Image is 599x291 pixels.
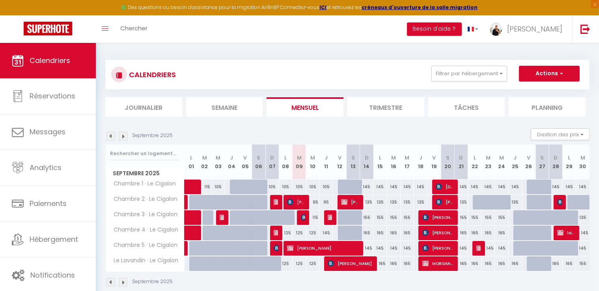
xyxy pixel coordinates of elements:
div: 105 [279,180,292,194]
p: Septembre 2025 [132,132,173,139]
abbr: D [365,154,369,161]
li: Trimestre [347,97,424,117]
th: 08 [279,145,292,180]
div: 145 [481,180,495,194]
th: 19 [427,145,441,180]
li: Journalier [105,97,182,117]
th: 18 [414,145,427,180]
button: Besoin d'aide ? [407,22,462,36]
span: [PERSON_NAME] [301,210,305,225]
li: Mensuel [267,97,343,117]
th: 20 [441,145,454,180]
a: ICI [319,4,327,11]
th: 28 [549,145,562,180]
div: 145 [387,241,400,256]
span: HERVE BONNEFOY [274,195,278,209]
abbr: L [190,154,192,161]
abbr: M [310,154,315,161]
div: 125 [306,256,319,271]
span: Réservations [30,91,75,101]
abbr: V [527,154,530,161]
abbr: L [474,154,476,161]
th: 23 [481,145,495,180]
div: 135 [455,195,468,209]
th: 12 [333,145,346,180]
abbr: M [405,154,410,161]
div: 145 [576,241,590,256]
abbr: L [379,154,381,161]
div: 125 [279,226,292,240]
div: 165 [387,256,400,271]
div: 155 [495,210,508,225]
span: Calendriers [30,56,70,65]
li: Planning [509,97,586,117]
th: 27 [536,145,549,180]
div: 135 [360,195,373,209]
abbr: J [325,154,328,161]
button: Gestion des prix [531,128,590,140]
span: [PERSON_NAME] [328,256,372,271]
span: Le Lavandin · Le Cigalon [107,256,181,265]
div: 145 [401,241,414,256]
div: 165 [401,256,414,271]
span: Septembre 2025 [106,168,184,179]
span: [PERSON_NAME] [341,195,359,209]
div: 135 [387,195,400,209]
div: 155 [360,210,373,225]
th: 15 [373,145,387,180]
div: 145 [468,180,481,194]
abbr: S [351,154,355,161]
div: 145 [495,180,508,194]
span: Analytics [30,163,62,172]
span: [PERSON_NAME] [274,241,278,256]
img: Super Booking [24,22,72,35]
abbr: L [284,154,287,161]
abbr: V [243,154,247,161]
span: [PERSON_NAME] [287,195,305,209]
a: [PERSON_NAME] [185,241,188,256]
h3: CALENDRIERS [127,66,176,83]
span: [PERSON_NAME] [422,210,453,225]
div: 165 [495,256,508,271]
div: 105 [293,180,306,194]
th: 24 [495,145,508,180]
abbr: M [202,154,207,161]
abbr: J [230,154,233,161]
a: Chercher [114,15,153,43]
th: 14 [360,145,373,180]
div: 155 [481,210,495,225]
div: 165 [481,226,495,240]
div: 145 [549,180,562,194]
button: Actions [519,66,580,82]
th: 04 [225,145,238,180]
th: 22 [468,145,481,180]
span: [PERSON_NAME] [422,241,453,256]
div: 125 [293,256,306,271]
abbr: S [541,154,544,161]
abbr: M [216,154,220,161]
div: 95 [306,195,319,209]
div: 145 [387,180,400,194]
span: Chambre 2 · Le Cigalon [107,195,180,204]
div: 165 [468,256,481,271]
th: 26 [522,145,536,180]
div: 165 [387,226,400,240]
div: 145 [360,180,373,194]
div: 135 [401,195,414,209]
a: ... [PERSON_NAME] [484,15,572,43]
div: 145 [563,180,576,194]
div: 125 [293,226,306,240]
span: [PERSON_NAME] [220,210,224,225]
th: 21 [455,145,468,180]
div: 165 [401,226,414,240]
div: 145 [455,241,468,256]
div: 145 [455,180,468,194]
th: 17 [401,145,414,180]
div: 165 [455,226,468,240]
th: 07 [265,145,279,180]
li: Tâches [428,97,505,117]
div: 105 [265,180,279,194]
abbr: V [433,154,436,161]
button: Ouvrir le widget de chat LiveChat [6,3,30,27]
